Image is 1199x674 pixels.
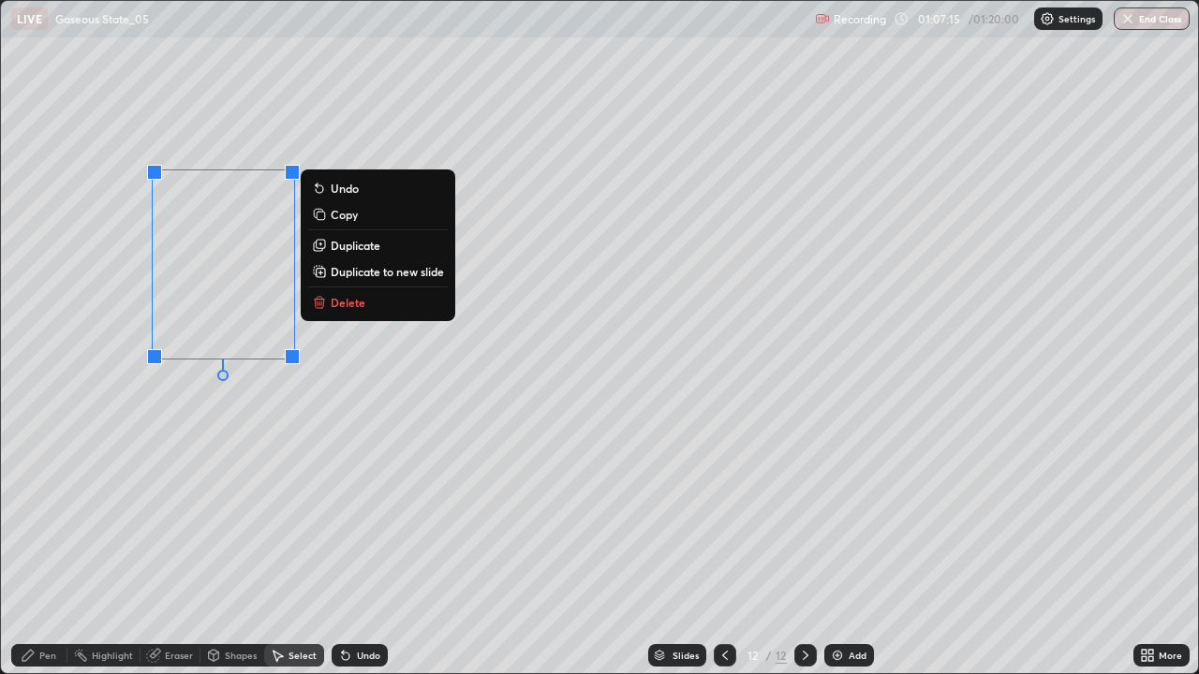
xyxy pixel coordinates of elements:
p: LIVE [17,11,42,26]
div: 12 [776,647,787,664]
div: Select [289,651,317,660]
div: Pen [39,651,56,660]
div: Highlight [92,651,133,660]
p: Recording [834,12,886,26]
button: Delete [308,291,448,314]
p: Copy [331,207,358,222]
button: Undo [308,177,448,199]
div: / [766,650,772,661]
p: Delete [331,295,365,310]
div: More [1159,651,1182,660]
button: Duplicate [308,234,448,256]
p: Gaseous State_05 [55,11,149,26]
div: 12 [744,650,762,661]
p: Duplicate to new slide [331,264,444,279]
img: end-class-cross [1120,11,1135,26]
div: Add [849,651,866,660]
img: class-settings-icons [1040,11,1055,26]
p: Undo [331,181,359,196]
p: Settings [1058,14,1095,23]
button: Duplicate to new slide [308,260,448,283]
div: Eraser [165,651,193,660]
p: Duplicate [331,238,380,253]
button: Copy [308,203,448,226]
div: Shapes [225,651,257,660]
img: recording.375f2c34.svg [815,11,830,26]
div: Slides [673,651,699,660]
img: add-slide-button [830,648,845,663]
button: End Class [1114,7,1190,30]
div: Undo [357,651,380,660]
